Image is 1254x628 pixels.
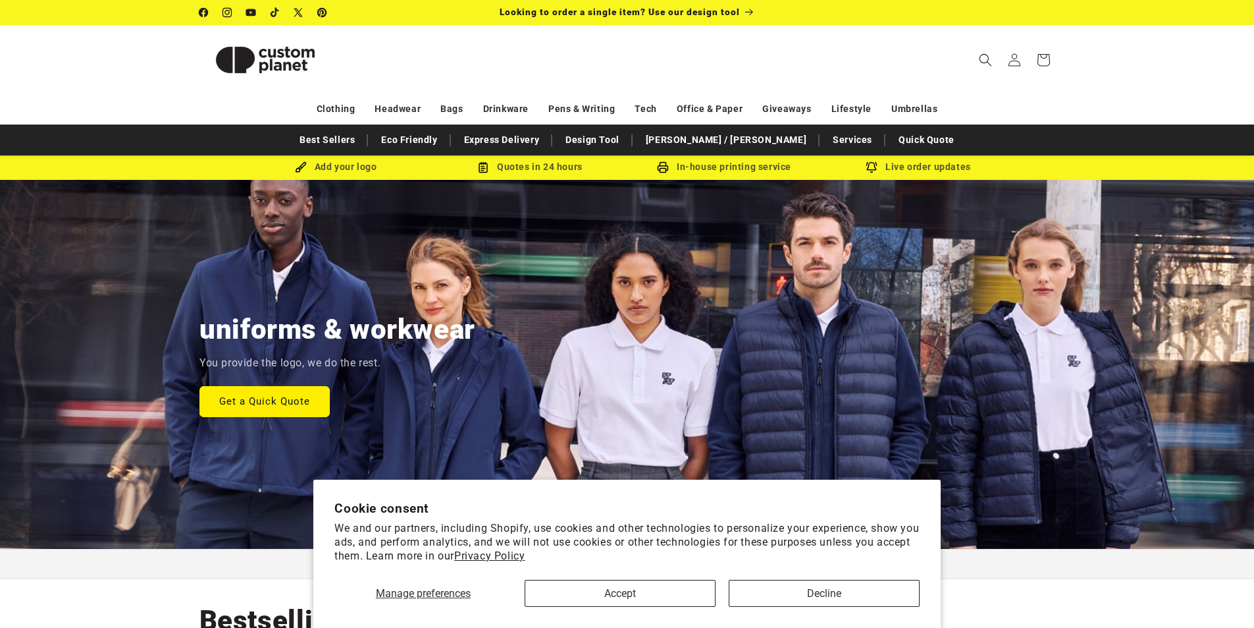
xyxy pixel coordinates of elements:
[334,580,511,607] button: Manage preferences
[375,98,421,121] a: Headwear
[440,98,463,121] a: Bags
[199,30,331,90] img: Custom Planet
[199,312,475,347] h2: uniforms & workwear
[433,159,627,175] div: Quotes in 24 hours
[826,128,879,152] a: Services
[762,98,811,121] a: Giveaways
[295,161,307,173] img: Brush Icon
[376,587,471,600] span: Manage preferences
[525,580,716,607] button: Accept
[334,501,920,516] h2: Cookie consent
[891,98,937,121] a: Umbrellas
[317,98,355,121] a: Clothing
[866,161,877,173] img: Order updates
[194,25,336,94] a: Custom Planet
[548,98,615,121] a: Pens & Writing
[457,128,546,152] a: Express Delivery
[831,98,872,121] a: Lifestyle
[454,550,525,562] a: Privacy Policy
[657,161,669,173] img: In-house printing
[334,522,920,563] p: We and our partners, including Shopify, use cookies and other technologies to personalize your ex...
[483,98,529,121] a: Drinkware
[199,354,380,373] p: You provide the logo, we do the rest.
[729,580,920,607] button: Decline
[500,7,740,17] span: Looking to order a single item? Use our design tool
[635,98,656,121] a: Tech
[239,159,433,175] div: Add your logo
[559,128,626,152] a: Design Tool
[375,128,444,152] a: Eco Friendly
[971,45,1000,74] summary: Search
[822,159,1016,175] div: Live order updates
[293,128,361,152] a: Best Sellers
[199,385,330,416] a: Get a Quick Quote
[639,128,813,152] a: [PERSON_NAME] / [PERSON_NAME]
[477,161,489,173] img: Order Updates Icon
[892,128,961,152] a: Quick Quote
[677,98,743,121] a: Office & Paper
[627,159,822,175] div: In-house printing service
